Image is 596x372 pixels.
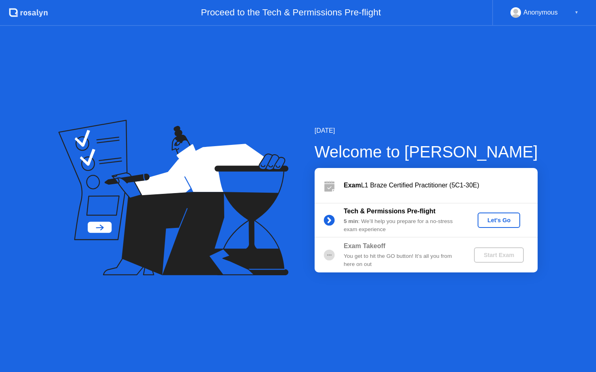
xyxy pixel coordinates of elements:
[478,213,520,228] button: Let's Go
[344,242,386,249] b: Exam Takeoff
[344,252,461,269] div: You get to hit the GO button! It’s all you from here on out
[315,140,538,164] div: Welcome to [PERSON_NAME]
[477,252,521,258] div: Start Exam
[344,218,358,224] b: 5 min
[523,7,558,18] div: Anonymous
[575,7,579,18] div: ▼
[481,217,517,223] div: Let's Go
[344,217,461,234] div: : We’ll help you prepare for a no-stress exam experience
[344,182,361,189] b: Exam
[344,208,435,215] b: Tech & Permissions Pre-flight
[344,181,538,190] div: L1 Braze Certified Practitioner (5C1-30E)
[474,247,524,263] button: Start Exam
[315,126,538,136] div: [DATE]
